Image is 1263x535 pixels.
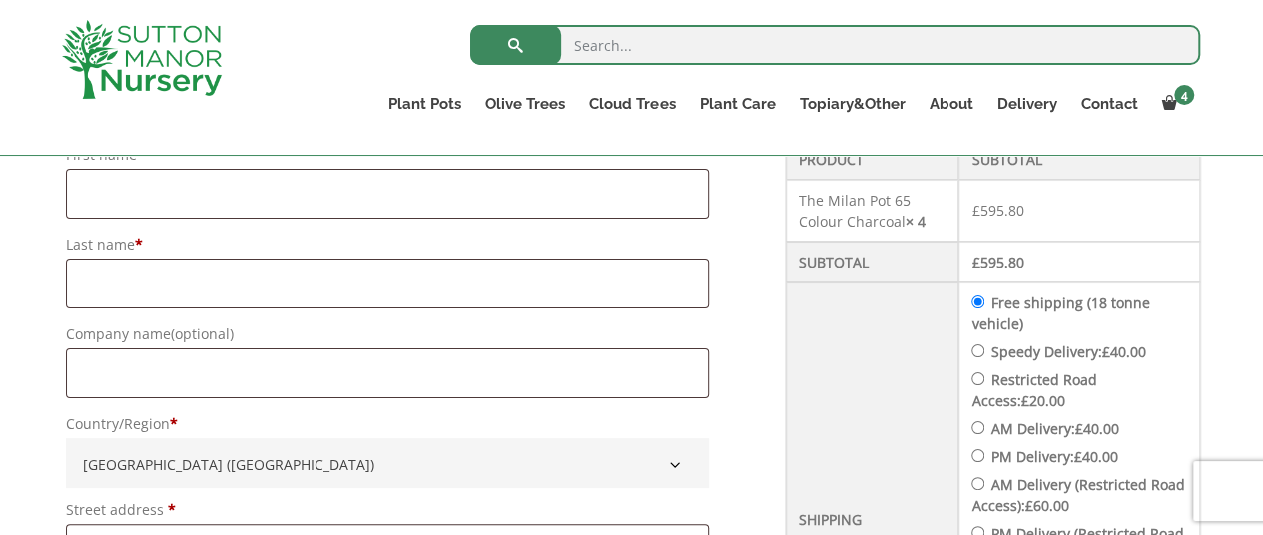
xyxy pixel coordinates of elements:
span: £ [971,201,979,220]
label: Speedy Delivery: [990,342,1145,361]
label: AM Delivery: [990,419,1118,438]
th: Subtotal [786,242,959,282]
bdi: 595.80 [971,201,1023,220]
span: United Kingdom (UK) [76,448,700,481]
a: Contact [1068,90,1149,118]
bdi: 40.00 [1074,419,1118,438]
a: 4 [1149,90,1200,118]
strong: × 4 [906,212,926,231]
bdi: 595.80 [971,253,1023,271]
span: £ [1020,391,1028,410]
label: Street address [66,496,710,524]
th: Product [786,139,959,180]
bdi: 60.00 [1024,496,1068,515]
a: Delivery [984,90,1068,118]
label: AM Delivery (Restricted Road Access): [971,475,1184,515]
span: £ [1074,419,1082,438]
span: £ [1101,342,1109,361]
span: (optional) [171,324,234,343]
td: The Milan Pot 65 Colour Charcoal [786,180,959,242]
a: Plant Pots [376,90,473,118]
a: Cloud Trees [577,90,687,118]
a: Topiary&Other [787,90,917,118]
img: logo [62,20,222,99]
a: About [917,90,984,118]
th: Subtotal [958,139,1199,180]
label: PM Delivery: [990,447,1117,466]
label: Restricted Road Access: [971,370,1096,410]
span: £ [1024,496,1032,515]
label: Company name [66,320,710,348]
span: 4 [1174,85,1194,105]
label: Country/Region [66,410,710,438]
span: Country/Region [66,438,710,488]
span: £ [1073,447,1081,466]
a: Olive Trees [473,90,577,118]
bdi: 40.00 [1101,342,1145,361]
span: £ [971,253,979,271]
bdi: 40.00 [1073,447,1117,466]
a: Plant Care [687,90,787,118]
input: Search... [470,25,1200,65]
bdi: 20.00 [1020,391,1064,410]
label: Last name [66,231,710,259]
label: Free shipping (18 tonne vehicle) [971,293,1149,333]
